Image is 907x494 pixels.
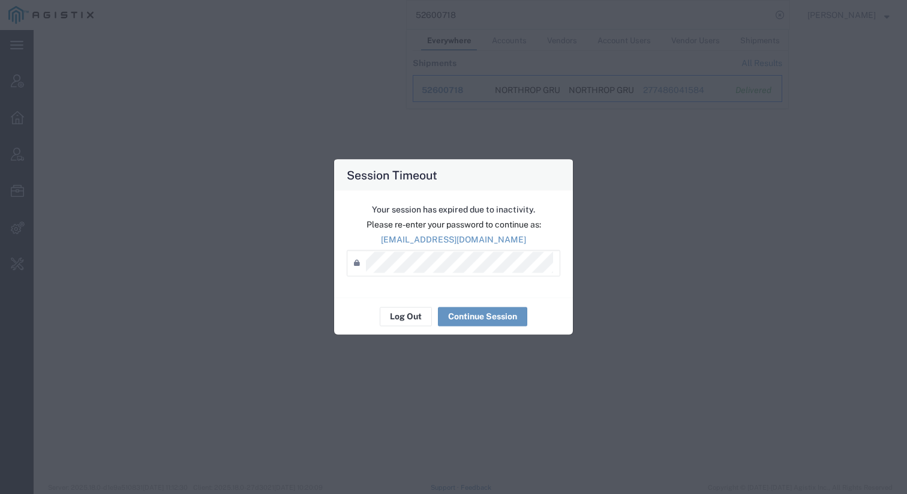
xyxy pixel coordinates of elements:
p: [EMAIL_ADDRESS][DOMAIN_NAME] [347,233,560,245]
button: Continue Session [438,307,527,326]
p: Your session has expired due to inactivity. [347,203,560,215]
button: Log Out [380,307,432,326]
p: Please re-enter your password to continue as: [347,218,560,230]
h4: Session Timeout [347,166,437,183]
